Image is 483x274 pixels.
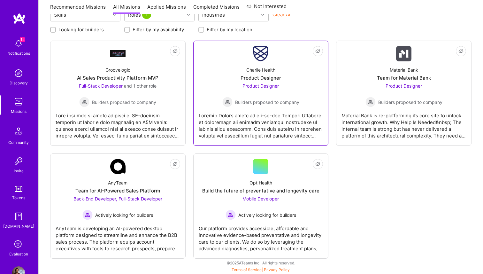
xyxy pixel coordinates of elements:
span: 1 [142,11,151,19]
span: Builders proposed to company [235,99,299,106]
div: [DOMAIN_NAME] [3,223,34,230]
div: Build the future of preventative and longevity care [202,187,319,194]
div: Team for Material Bank [377,74,431,81]
span: Builders proposed to company [378,99,442,106]
a: Terms of Service [232,267,262,272]
div: Community [8,139,29,146]
div: AnyTeam is developing an AI-powered desktop platform designed to streamline and enhance the B2B s... [56,220,180,252]
img: guide book [12,210,25,223]
i: icon Chevron [113,13,116,16]
a: Company LogoCharlie HealthProduct DesignerProduct Designer Builders proposed to companyBuilders p... [199,46,323,140]
div: Notifications [7,50,30,57]
div: Industries [201,10,226,20]
span: Builders proposed to company [92,99,156,106]
div: Product Designer [241,74,281,81]
a: Company LogoAnyTeamTeam for AI-Powered Sales PlatformBack-End Developer, Full-Stack Developer Act... [56,159,180,253]
img: Builders proposed to company [79,97,89,107]
a: Opt HealthBuild the future of preventative and longevity careMobile Developer Actively looking fo... [199,159,323,253]
span: Back-End Developer, Full-Stack Developer [73,196,162,201]
div: Material Bank is re-platforming its core site to unlock international growth. Why Help Is Needed&... [341,107,466,139]
a: All Missions [113,4,140,14]
img: Company Logo [396,46,411,61]
i: icon Chevron [187,13,190,16]
span: Product Designer [242,83,279,89]
a: Applied Missions [147,4,186,14]
span: and 1 other role [124,83,157,89]
div: Roles [126,10,154,20]
a: Not Interested [247,3,287,14]
div: Lore ipsumdo si ametc adipisci el SE-doeiusm temporin ut labor e dolo magnaaliq en A5M venia: qui... [56,107,180,139]
div: Loremip Dolors ametc ad eli-se-doe Tempori Utlabore et doloremagn ali enimadm veniamqui nostrudex... [199,107,323,139]
a: Completed Missions [193,4,240,14]
img: discovery [12,67,25,80]
button: Clear All [272,11,292,18]
span: Actively looking for builders [238,212,296,218]
label: Filter by my availability [133,26,184,33]
div: Invite [14,168,24,174]
img: logo [13,13,26,24]
img: Actively looking for builders [82,210,93,220]
a: Company LogoGroovelogicAI Sales Productivity Platform MVPFull-Stack Developer and 1 other roleBui... [56,46,180,140]
span: Actively looking for builders [95,212,153,218]
label: Filter by my location [207,26,252,33]
img: Company Logo [110,50,126,57]
a: Privacy Policy [264,267,290,272]
div: AI Sales Productivity Platform MVP [77,74,158,81]
div: Tokens [12,194,25,201]
img: Community [11,124,26,139]
img: Company Logo [110,159,126,174]
div: Team for AI-Powered Sales Platform [75,187,160,194]
span: Full-Stack Developer [79,83,123,89]
div: Skills [52,10,68,20]
img: Builders proposed to company [222,97,233,107]
span: | [232,267,290,272]
img: Builders proposed to company [365,97,376,107]
div: Material Bank [390,67,418,73]
i: icon Chevron [261,13,264,16]
i: icon EyeClosed [172,161,178,167]
img: bell [12,37,25,50]
div: Missions [11,108,27,115]
a: Company LogoMaterial BankTeam for Material BankProduct Designer Builders proposed to companyBuild... [341,46,466,140]
span: 12 [20,37,25,42]
img: teamwork [12,95,25,108]
i: icon EyeClosed [315,161,320,167]
i: icon EyeClosed [172,49,178,54]
a: Recommended Missions [50,4,106,14]
div: Our platform provides accessible, affordable and innovative evidence-based preventative and longe... [199,220,323,252]
div: Evaluation [9,251,28,257]
div: © 2025 ATeams Inc., All rights reserved. [38,255,483,271]
div: AnyTeam [108,179,127,186]
i: icon EyeClosed [458,49,464,54]
span: Mobile Developer [242,196,279,201]
div: Groovelogic [105,67,130,73]
label: Looking for builders [58,26,104,33]
i: icon EyeClosed [315,49,320,54]
img: Actively looking for builders [226,210,236,220]
img: Company Logo [253,46,268,61]
span: Product Designer [386,83,422,89]
div: Discovery [10,80,28,86]
div: Opt Health [249,179,272,186]
img: tokens [15,186,22,192]
i: icon SelectionTeam [12,239,25,251]
img: Invite [12,155,25,168]
div: Charlie Health [246,67,275,73]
